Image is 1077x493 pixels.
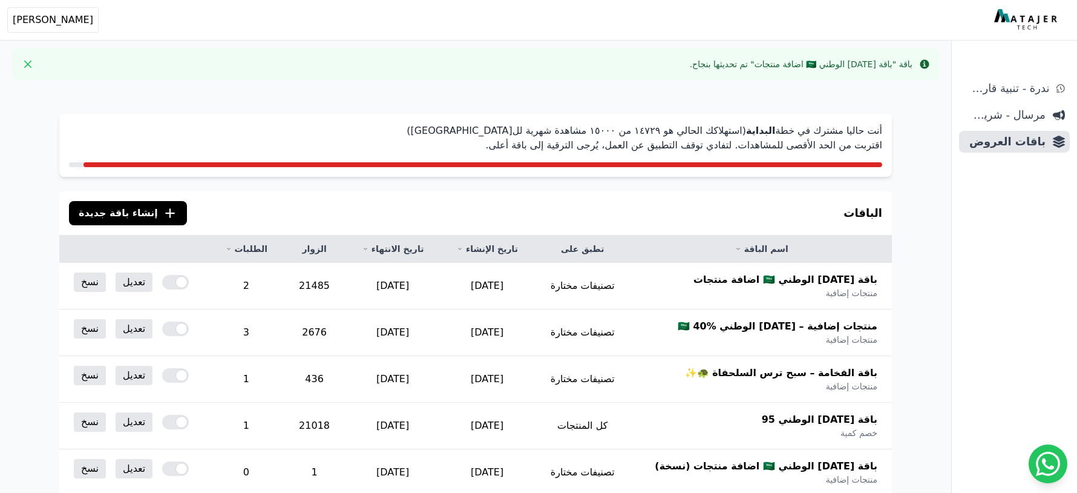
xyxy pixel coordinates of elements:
[440,263,534,309] td: [DATE]
[283,236,345,263] th: الزوار
[655,459,877,474] span: باقة [DATE] الوطني 🇸🇦 اضافة منتجات (نسخة)
[360,243,425,255] a: تاريخ الانتهاء
[690,58,912,70] div: باقة "باقة [DATE] الوطني 🇸🇦 اضافة منتجات" تم تحديثها بنجاح.
[534,403,631,449] td: كل المنتجات
[13,13,93,27] span: [PERSON_NAME]
[345,263,440,309] td: [DATE]
[440,309,534,356] td: [DATE]
[534,356,631,403] td: تصنيفات مختارة
[116,366,152,385] a: تعديل
[209,356,283,403] td: 1
[693,273,877,287] span: باقة [DATE] الوطني 🇸🇦 اضافة منتجات
[74,273,106,292] a: نسخ
[345,309,440,356] td: [DATE]
[116,319,152,339] a: تعديل
[843,205,882,222] h3: الباقات
[345,403,440,449] td: [DATE]
[79,206,158,220] span: إنشاء باقة جديدة
[283,263,345,309] td: 21485
[74,459,106,478] a: نسخ
[116,412,152,432] a: تعديل
[116,273,152,292] a: تعديل
[534,236,631,263] th: تطبق على
[283,309,345,356] td: 2676
[762,412,877,427] span: باقة [DATE] الوطني 95
[74,366,106,385] a: نسخ
[964,107,1046,124] span: مرسال - شريط دعاية
[440,356,534,403] td: [DATE]
[18,55,38,74] button: Close
[685,366,877,380] span: باقة الفخامة – سبح ترس السلحفاة 🐢✨
[646,243,877,255] a: اسم الباقة
[440,403,534,449] td: [DATE]
[283,403,345,449] td: 21018
[116,459,152,478] a: تعديل
[534,263,631,309] td: تصنيفات مختارة
[826,380,877,392] span: منتجات إضافية
[994,9,1060,31] img: MatajerTech Logo
[74,412,106,432] a: نسخ
[840,427,877,439] span: خصم كمية
[746,125,775,136] strong: البداية
[826,287,877,299] span: منتجات إضافية
[534,309,631,356] td: تصنيفات مختارة
[69,124,882,153] p: أنت حاليا مشترك في خطة (استهلاكك الحالي هو ١٤٧٢٩ من ١٥۰۰۰ مشاهدة شهرية لل[GEOGRAPHIC_DATA]) اقترب...
[283,356,345,403] td: 436
[74,319,106,339] a: نسخ
[454,243,520,255] a: تاريخ الإنشاء
[69,201,187,225] button: إنشاء باقة جديدة
[209,309,283,356] td: 3
[7,7,99,33] button: [PERSON_NAME]
[826,334,877,346] span: منتجات إضافية
[209,263,283,309] td: 2
[223,243,269,255] a: الطلبات
[826,474,877,486] span: منتجات إضافية
[678,319,877,334] span: منتجات إضافية – [DATE] الوطني 🇸🇦 40%
[964,133,1046,150] span: باقات العروض
[345,356,440,403] td: [DATE]
[964,80,1049,97] span: ندرة - تنبية قارب علي النفاذ
[209,403,283,449] td: 1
